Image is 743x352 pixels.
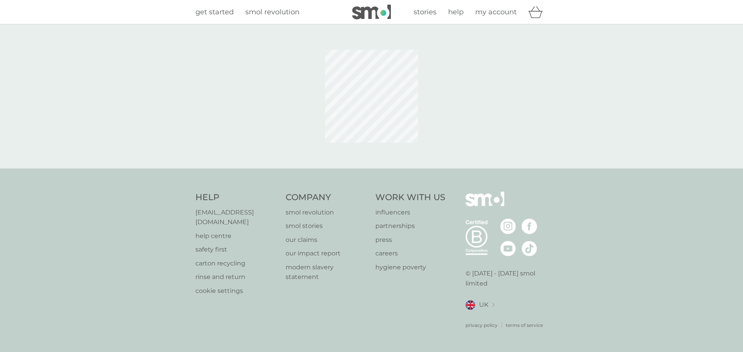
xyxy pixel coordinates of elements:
[506,321,543,329] a: terms of service
[500,219,516,234] img: visit the smol Instagram page
[466,300,475,310] img: UK flag
[195,272,278,282] a: rinse and return
[195,8,234,16] span: get started
[245,7,300,18] a: smol revolution
[195,245,278,255] a: safety first
[522,219,537,234] img: visit the smol Facebook page
[492,303,495,307] img: select a new location
[286,248,368,258] a: our impact report
[375,248,445,258] a: careers
[522,241,537,256] img: visit the smol Tiktok page
[414,8,437,16] span: stories
[448,8,464,16] span: help
[475,8,517,16] span: my account
[286,207,368,218] a: smol revolution
[466,192,504,218] img: smol
[195,192,278,204] h4: Help
[352,5,391,19] img: smol
[286,192,368,204] h4: Company
[448,7,464,18] a: help
[286,221,368,231] a: smol stories
[195,286,278,296] a: cookie settings
[375,235,445,245] a: press
[466,321,498,329] a: privacy policy
[475,7,517,18] a: my account
[479,300,488,310] span: UK
[466,269,548,288] p: © [DATE] - [DATE] smol limited
[195,7,234,18] a: get started
[195,258,278,269] a: carton recycling
[375,192,445,204] h4: Work With Us
[375,262,445,272] a: hygiene poverty
[286,235,368,245] a: our claims
[375,221,445,231] a: partnerships
[195,231,278,241] a: help centre
[528,4,548,20] div: basket
[414,7,437,18] a: stories
[245,8,300,16] span: smol revolution
[286,262,368,282] a: modern slavery statement
[195,207,278,227] a: [EMAIL_ADDRESS][DOMAIN_NAME]
[375,207,445,218] a: influencers
[500,241,516,256] img: visit the smol Youtube page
